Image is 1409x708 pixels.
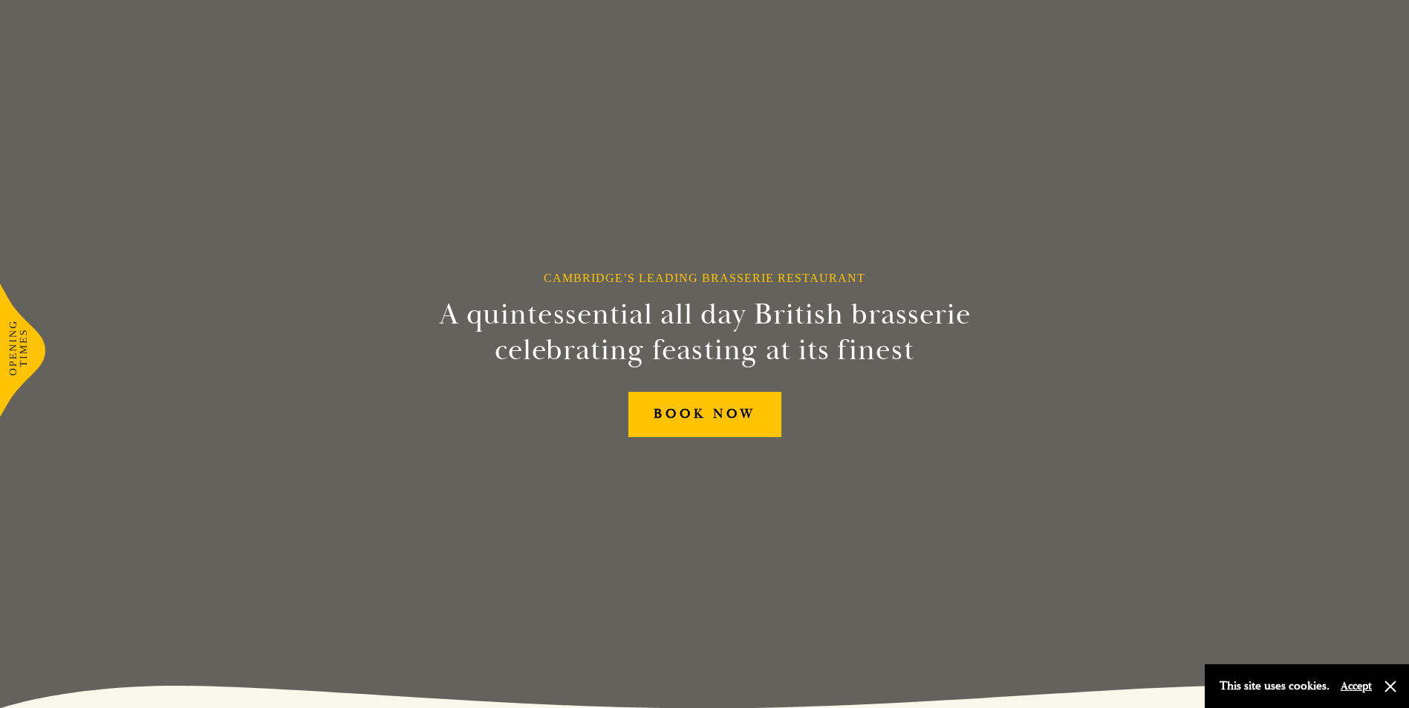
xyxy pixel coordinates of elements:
[366,297,1044,368] h2: A quintessential all day British brasserie celebrating feasting at its finest
[1341,679,1372,693] button: Accept
[628,392,781,437] a: BOOK NOW
[1383,679,1398,694] button: Close and accept
[544,271,865,285] h1: Cambridge’s Leading Brasserie Restaurant
[1220,675,1330,697] p: This site uses cookies.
